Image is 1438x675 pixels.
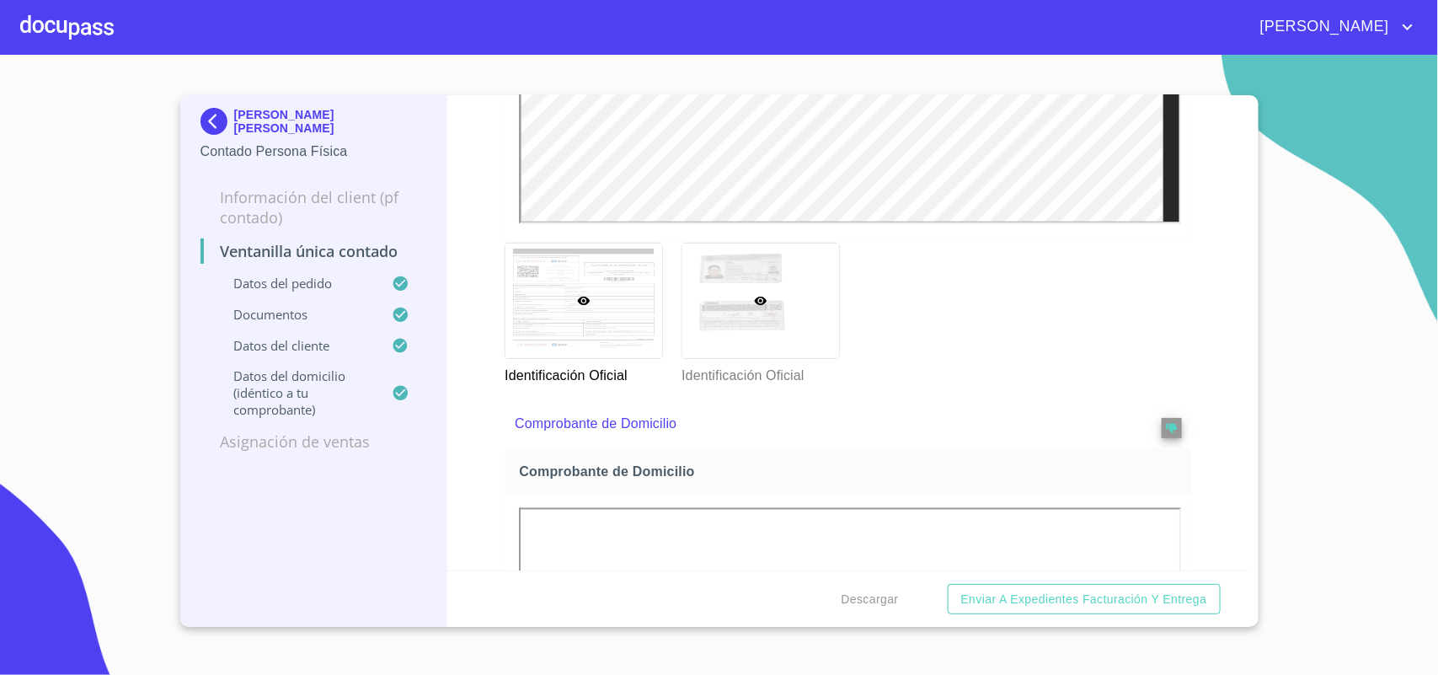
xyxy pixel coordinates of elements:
[1248,13,1418,40] button: account of current user
[200,108,427,142] div: [PERSON_NAME] [PERSON_NAME]
[519,463,1184,480] span: Comprobante de Domicilio
[948,584,1221,615] button: Enviar a Expedientes Facturación y Entrega
[1162,418,1182,438] button: reject
[1248,13,1398,40] span: [PERSON_NAME]
[200,306,393,323] p: Documentos
[200,431,427,452] p: Asignación de Ventas
[515,414,1115,434] p: Comprobante de Domicilio
[842,589,899,610] span: Descargar
[835,584,906,615] button: Descargar
[234,108,427,135] p: [PERSON_NAME] [PERSON_NAME]
[200,275,393,292] p: Datos del pedido
[505,359,661,386] p: Identificación Oficial
[200,241,427,261] p: Ventanilla única contado
[682,359,838,386] p: Identificación Oficial
[200,337,393,354] p: Datos del cliente
[200,187,427,228] p: Información del Client (PF contado)
[961,589,1207,610] span: Enviar a Expedientes Facturación y Entrega
[200,142,427,162] p: Contado Persona Física
[200,367,393,418] p: Datos del domicilio (idéntico a tu comprobante)
[200,108,234,135] img: Docupass spot blue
